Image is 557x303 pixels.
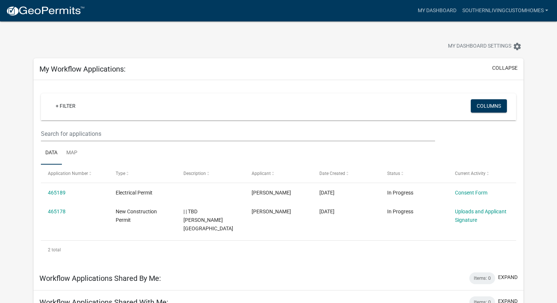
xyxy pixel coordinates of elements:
[312,165,380,182] datatable-header-cell: Date Created
[252,171,271,176] span: Applicant
[50,99,81,113] a: + Filter
[459,4,551,18] a: SouthernLivingCustomHomes
[116,209,157,223] span: New Construction Permit
[448,165,516,182] datatable-header-cell: Current Activity
[319,190,334,196] span: 08/18/2025
[39,274,161,283] h5: Workflow Applications Shared By Me:
[48,190,66,196] a: 465189
[469,272,495,284] div: Items: 0
[455,209,507,223] a: Uploads and Applicant Signature
[448,42,511,51] span: My Dashboard Settings
[41,241,516,259] div: 2 total
[244,165,312,182] datatable-header-cell: Applicant
[39,65,126,73] h5: My Workflow Applications:
[62,141,82,165] a: Map
[498,273,518,281] button: expand
[387,171,400,176] span: Status
[252,190,291,196] span: Bailey Smith
[442,39,528,54] button: My Dashboard Settingssettings
[109,165,176,182] datatable-header-cell: Type
[455,190,487,196] a: Consent Form
[183,171,206,176] span: Description
[41,126,435,141] input: Search for applications
[387,190,413,196] span: In Progress
[252,209,291,214] span: Bailey Smith
[41,165,109,182] datatable-header-cell: Application Number
[455,171,486,176] span: Current Activity
[319,171,345,176] span: Date Created
[415,4,459,18] a: My Dashboard
[513,42,522,51] i: settings
[34,80,524,266] div: collapse
[116,171,125,176] span: Type
[471,99,507,113] button: Columns
[380,165,448,182] datatable-header-cell: Status
[48,209,66,214] a: 465178
[492,64,518,72] button: collapse
[387,209,413,214] span: In Progress
[48,171,88,176] span: Application Number
[176,165,244,182] datatable-header-cell: Description
[319,209,334,214] span: 08/18/2025
[41,141,62,165] a: Data
[183,209,233,231] span: | | TBD Cartledge Rd, Box Springs, Ga 31801
[116,190,153,196] span: Electrical Permit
